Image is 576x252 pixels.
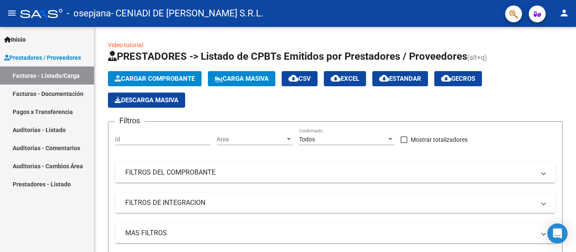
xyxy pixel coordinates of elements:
[379,73,389,83] mat-icon: cloud_download
[331,73,341,83] mat-icon: cloud_download
[434,71,482,86] button: Gecros
[4,53,81,62] span: Prestadores / Proveedores
[288,73,299,83] mat-icon: cloud_download
[441,73,451,83] mat-icon: cloud_download
[115,75,195,82] span: Cargar Comprobante
[115,115,144,127] h3: Filtros
[108,93,185,108] app-download-masive: Descarga masiva de comprobantes (adjuntos)
[108,93,185,108] button: Descarga Masiva
[217,136,285,143] span: Area
[372,71,428,86] button: Estandar
[115,162,555,183] mat-expansion-panel-header: FILTROS DEL COMPROBANTE
[4,35,26,44] span: Inicio
[299,136,315,143] span: Todos
[215,75,269,82] span: Carga Masiva
[67,4,111,23] span: - osepjana
[324,71,366,86] button: EXCEL
[111,4,264,23] span: - CENIADI DE [PERSON_NAME] S.R.L.
[441,75,475,82] span: Gecros
[288,75,311,82] span: CSV
[115,193,555,213] mat-expansion-panel-header: FILTROS DE INTEGRACION
[331,75,359,82] span: EXCEL
[467,53,487,61] span: (alt+q)
[115,223,555,243] mat-expansion-panel-header: MAS FILTROS
[7,8,17,18] mat-icon: menu
[559,8,569,18] mat-icon: person
[282,71,318,86] button: CSV
[411,135,468,145] span: Mostrar totalizadores
[108,42,143,48] a: Video tutorial
[115,96,178,104] span: Descarga Masiva
[379,75,421,82] span: Estandar
[547,223,568,244] div: Open Intercom Messenger
[125,198,535,207] mat-panel-title: FILTROS DE INTEGRACION
[125,228,535,238] mat-panel-title: MAS FILTROS
[108,50,467,62] span: PRESTADORES -> Listado de CPBTs Emitidos por Prestadores / Proveedores
[208,71,275,86] button: Carga Masiva
[125,168,535,177] mat-panel-title: FILTROS DEL COMPROBANTE
[108,71,202,86] button: Cargar Comprobante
